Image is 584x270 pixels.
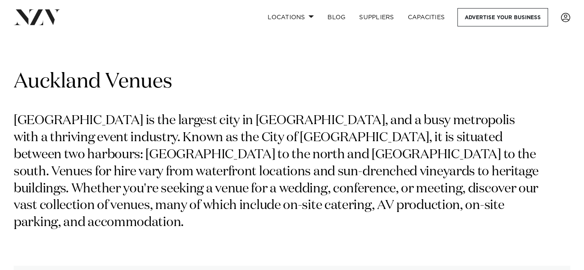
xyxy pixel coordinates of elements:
a: BLOG [321,8,352,26]
a: Locations [261,8,321,26]
p: [GEOGRAPHIC_DATA] is the largest city in [GEOGRAPHIC_DATA], and a busy metropolis with a thriving... [14,113,542,232]
h1: Auckland Venues [14,69,570,96]
img: nzv-logo.png [14,9,60,25]
a: SUPPLIERS [352,8,401,26]
a: Capacities [401,8,452,26]
a: Advertise your business [457,8,548,26]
